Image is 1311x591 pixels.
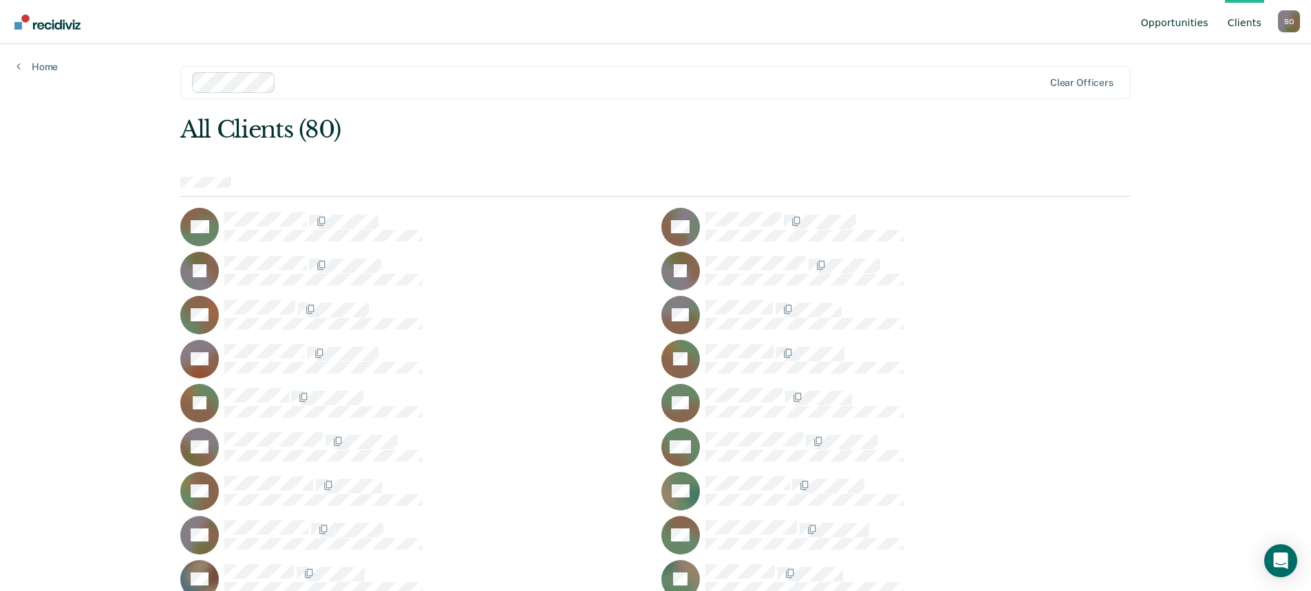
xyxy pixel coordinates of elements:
button: Profile dropdown button [1278,10,1300,32]
div: All Clients (80) [180,116,941,144]
a: Home [17,61,58,73]
div: Open Intercom Messenger [1264,544,1297,577]
div: Clear officers [1050,77,1113,89]
div: S O [1278,10,1300,32]
img: Recidiviz [14,14,81,30]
